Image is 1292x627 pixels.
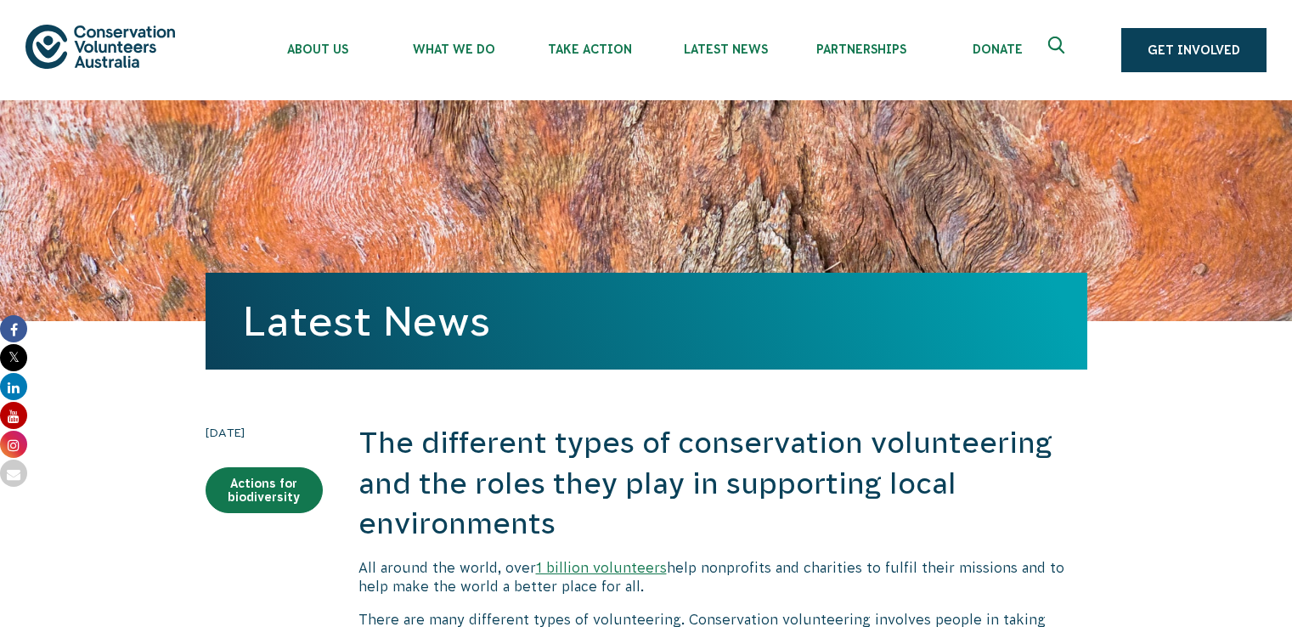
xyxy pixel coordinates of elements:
span: About Us [250,42,386,56]
span: Donate [929,42,1065,56]
a: Actions for biodiversity [206,467,323,513]
span: What We Do [386,42,522,56]
h2: The different types of conservation volunteering and the roles they play in supporting local envi... [358,423,1087,545]
a: 1 billion volunteers [536,560,667,575]
p: All around the world, over help nonprofits and charities to fulfil their missions and to help mak... [358,558,1087,596]
a: Latest News [243,298,490,344]
span: Take Action [522,42,657,56]
button: Expand search box Close search box [1038,30,1079,71]
a: Get Involved [1121,28,1267,72]
span: Expand search box [1048,37,1069,64]
img: logo.svg [25,25,175,68]
time: [DATE] [206,423,323,442]
span: Partnerships [793,42,929,56]
span: Latest News [657,42,793,56]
